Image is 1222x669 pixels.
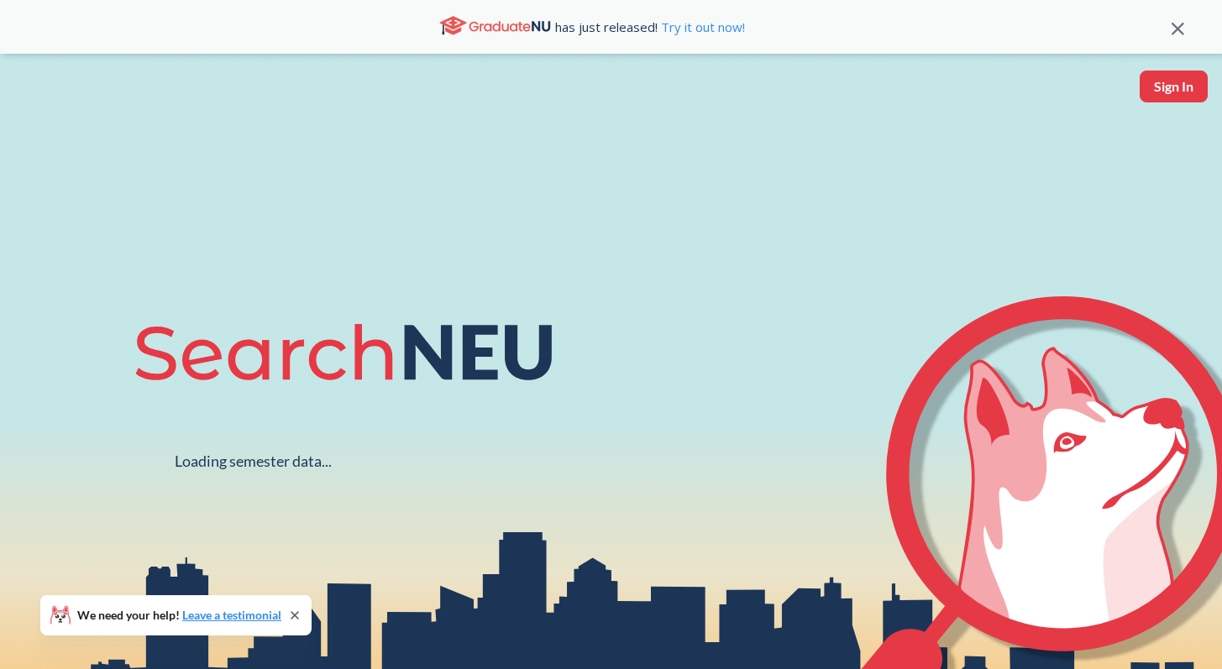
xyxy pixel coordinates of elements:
[17,71,56,122] img: sandbox logo
[182,608,281,622] a: Leave a testimonial
[175,452,332,471] div: Loading semester data...
[17,71,56,127] a: sandbox logo
[555,18,745,36] span: has just released!
[1140,71,1208,102] button: Sign In
[77,609,281,621] span: We need your help!
[658,18,745,35] a: Try it out now!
